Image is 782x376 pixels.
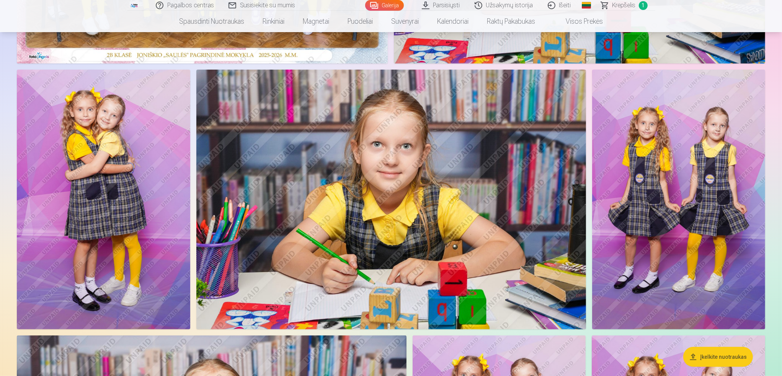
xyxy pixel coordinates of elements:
[544,11,612,32] a: Visos prekės
[130,3,139,8] img: /fa2
[612,1,636,10] span: Krepšelis
[253,11,294,32] a: Rinkiniai
[170,11,253,32] a: Spausdinti nuotraukas
[683,347,753,367] button: Įkelkite nuotraukas
[428,11,478,32] a: Kalendoriai
[639,1,648,10] span: 1
[338,11,382,32] a: Puodeliai
[294,11,338,32] a: Magnetai
[382,11,428,32] a: Suvenyrai
[478,11,544,32] a: Raktų pakabukas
